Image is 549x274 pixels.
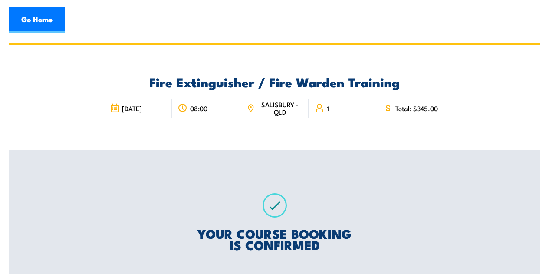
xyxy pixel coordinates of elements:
span: Total: $345.00 [395,105,438,112]
h2: Fire Extinguisher / Fire Warden Training [104,76,445,87]
span: [DATE] [122,105,142,112]
h2: YOUR COURSE BOOKING IS CONFIRMED [104,228,445,250]
a: Go Home [9,7,65,33]
span: 08:00 [190,105,207,112]
span: SALISBURY - QLD [257,101,302,116]
span: 1 [327,105,329,112]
